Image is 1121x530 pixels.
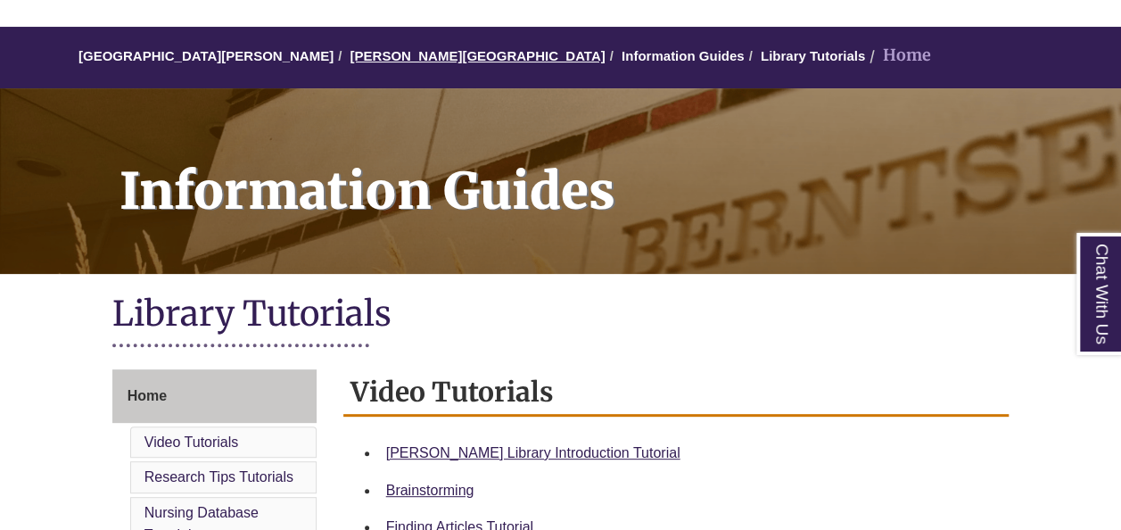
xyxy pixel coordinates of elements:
a: Home [112,369,317,423]
a: Research Tips Tutorials [144,469,293,484]
li: Home [865,43,931,69]
h1: Library Tutorials [112,292,1010,339]
a: Information Guides [622,48,745,63]
h1: Information Guides [100,88,1121,251]
a: [GEOGRAPHIC_DATA][PERSON_NAME] [78,48,334,63]
a: Library Tutorials [761,48,865,63]
a: [PERSON_NAME] Library Introduction Tutorial [386,445,680,460]
h2: Video Tutorials [343,369,1010,417]
a: Brainstorming [386,483,474,498]
span: Home [128,388,167,403]
a: [PERSON_NAME][GEOGRAPHIC_DATA] [350,48,605,63]
a: Video Tutorials [144,435,239,450]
